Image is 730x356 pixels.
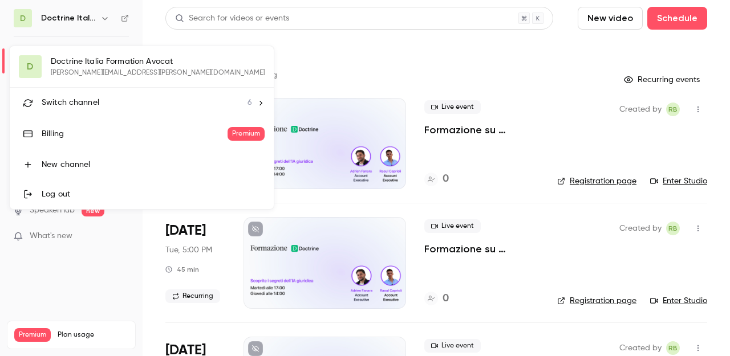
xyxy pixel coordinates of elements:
[42,128,228,140] div: Billing
[248,97,252,109] span: 6
[42,159,265,170] div: New channel
[228,127,265,141] span: Premium
[42,189,265,200] div: Log out
[42,97,99,109] span: Switch channel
